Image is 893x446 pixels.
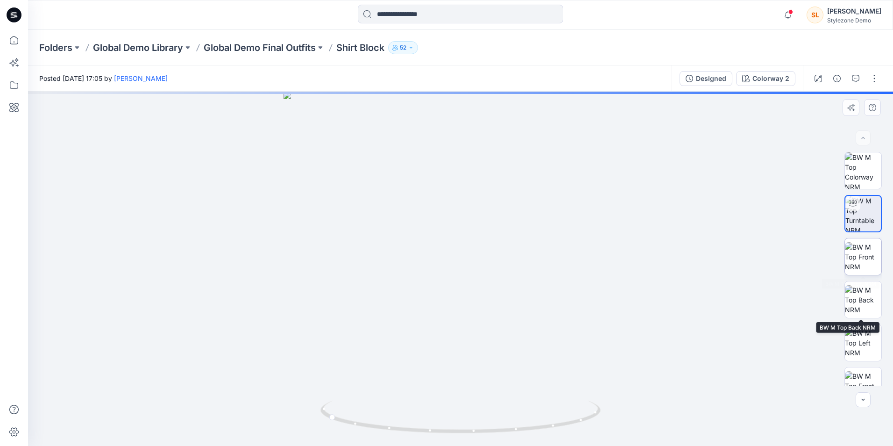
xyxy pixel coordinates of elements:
[807,7,823,23] div: SL
[736,71,795,86] button: Colorway 2
[680,71,732,86] button: Designed
[204,41,316,54] a: Global Demo Final Outfits
[114,74,168,82] a: [PERSON_NAME]
[845,242,881,272] img: BW M Top Front NRM
[39,73,168,83] span: Posted [DATE] 17:05 by
[845,152,881,189] img: BW M Top Colorway NRM
[752,73,789,84] div: Colorway 2
[829,71,844,86] button: Details
[400,43,406,53] p: 52
[845,328,881,358] img: BW M Top Left NRM
[696,73,726,84] div: Designed
[93,41,183,54] a: Global Demo Library
[39,41,72,54] a: Folders
[845,285,881,315] img: BW M Top Back NRM
[845,371,881,401] img: BW M Top Front Chest NRM
[845,196,881,231] img: BW M Top Turntable NRM
[336,41,384,54] p: Shirt Block
[827,17,881,24] div: Stylezone Demo
[827,6,881,17] div: [PERSON_NAME]
[388,41,418,54] button: 52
